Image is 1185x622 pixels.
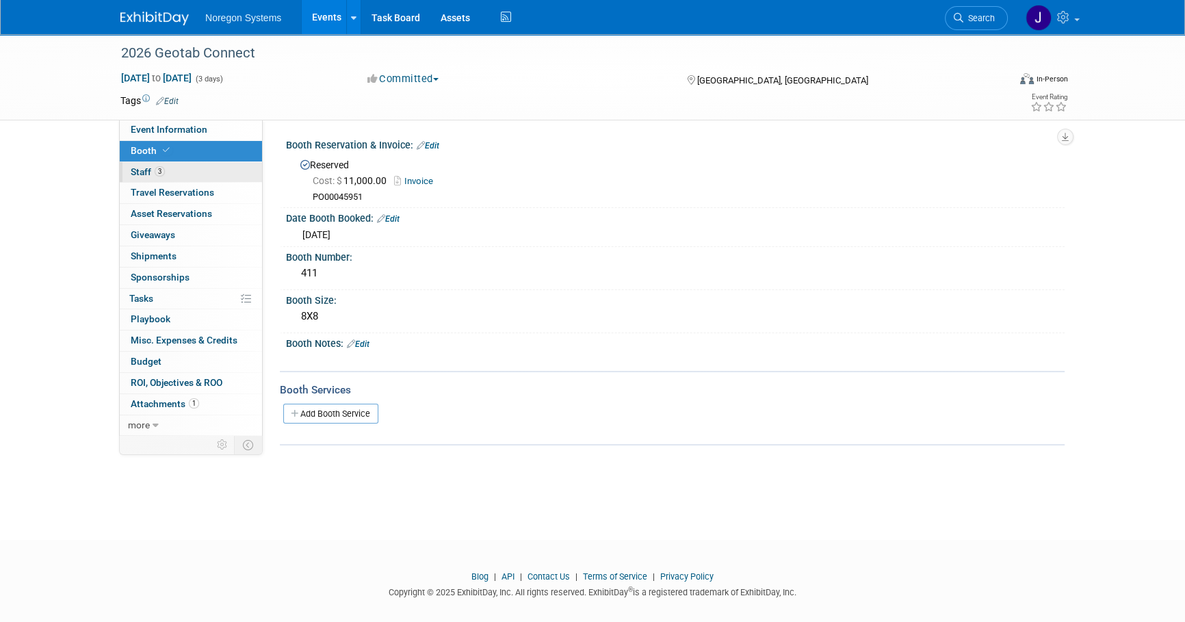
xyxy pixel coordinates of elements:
a: Search [945,6,1008,30]
div: Booth Number: [286,247,1065,264]
span: | [517,571,525,582]
span: more [128,419,150,430]
a: Edit [417,141,439,151]
i: Booth reservation complete [163,146,170,154]
a: Event Information [120,120,262,140]
span: Staff [131,166,165,177]
span: 1 [189,398,199,409]
span: Travel Reservations [131,187,214,198]
span: Shipments [131,250,177,261]
td: Toggle Event Tabs [235,436,263,454]
a: Staff3 [120,162,262,183]
div: Reserved [296,155,1054,203]
a: API [502,571,515,582]
span: Budget [131,356,161,367]
span: Attachments [131,398,199,409]
a: Tasks [120,289,262,309]
a: Shipments [120,246,262,267]
a: Sponsorships [120,268,262,288]
img: ExhibitDay [120,12,189,25]
span: 3 [155,166,165,177]
a: Edit [156,96,179,106]
span: Event Information [131,124,207,135]
a: Misc. Expenses & Credits [120,331,262,351]
span: Tasks [129,293,153,304]
div: Booth Size: [286,290,1065,307]
a: Playbook [120,309,262,330]
a: Edit [377,214,400,224]
span: Sponsorships [131,272,190,283]
td: Tags [120,94,179,107]
span: to [150,73,163,83]
div: 411 [296,263,1054,284]
div: Event Format [927,71,1068,92]
span: Noregon Systems [205,12,281,23]
a: Contact Us [528,571,570,582]
span: [GEOGRAPHIC_DATA], [GEOGRAPHIC_DATA] [696,75,868,86]
a: ROI, Objectives & ROO [120,373,262,393]
span: | [491,571,499,582]
span: [DATE] [302,229,330,240]
a: Privacy Policy [660,571,714,582]
a: more [120,415,262,436]
span: Asset Reservations [131,208,212,219]
a: Asset Reservations [120,204,262,224]
span: (3 days) [194,75,223,83]
div: Booth Notes: [286,333,1065,351]
div: Booth Services [280,383,1065,398]
div: PO00045951 [313,192,1054,203]
button: Committed [363,72,444,86]
a: Invoice [394,176,440,186]
span: ROI, Objectives & ROO [131,377,222,388]
div: Booth Reservation & Invoice: [286,135,1065,153]
span: [DATE] [DATE] [120,72,192,84]
span: Playbook [131,313,170,324]
td: Personalize Event Tab Strip [211,436,235,454]
span: 11,000.00 [313,175,392,186]
div: Date Booth Booked: [286,208,1065,226]
span: Booth [131,145,172,156]
span: | [572,571,581,582]
span: Misc. Expenses & Credits [131,335,237,346]
a: Travel Reservations [120,183,262,203]
div: 8X8 [296,306,1054,327]
span: Giveaways [131,229,175,240]
a: Giveaways [120,225,262,246]
span: Cost: $ [313,175,343,186]
img: Format-Inperson.png [1020,73,1034,84]
a: Add Booth Service [283,404,378,424]
span: Search [963,13,995,23]
a: Terms of Service [583,571,647,582]
sup: ® [628,586,633,593]
a: Booth [120,141,262,161]
a: Edit [347,339,369,349]
div: 2026 Geotab Connect [116,41,987,66]
a: Attachments1 [120,394,262,415]
span: | [649,571,658,582]
div: Event Rating [1030,94,1067,101]
div: In-Person [1036,74,1068,84]
img: Johana Gil [1026,5,1052,31]
a: Blog [471,571,489,582]
a: Budget [120,352,262,372]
